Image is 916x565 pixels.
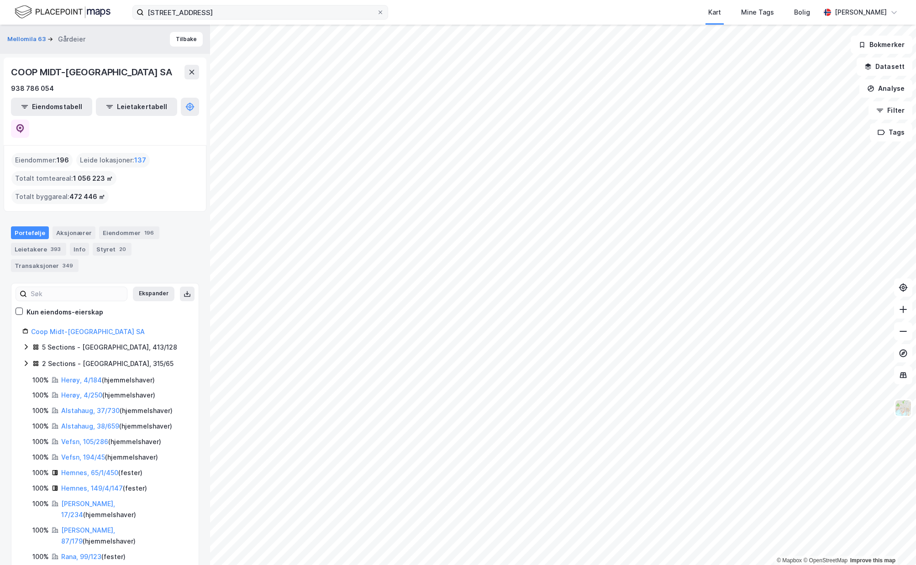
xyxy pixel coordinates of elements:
div: Portefølje [11,226,49,239]
div: COOP MIDT-[GEOGRAPHIC_DATA] SA [11,65,174,79]
a: Herøy, 4/250 [61,391,102,399]
div: ( fester ) [61,483,147,494]
button: Bokmerker [851,36,912,54]
div: ( hjemmelshaver ) [61,405,173,416]
div: Kun eiendoms-eierskap [26,307,103,318]
div: Eiendommer [99,226,159,239]
div: 100% [32,483,49,494]
div: Eiendommer : [11,153,73,167]
img: Z [895,399,912,417]
div: 100% [32,551,49,562]
button: Tilbake [170,32,203,47]
a: Alstahaug, 37/730 [61,407,120,414]
button: Tags [870,123,912,141]
div: Leietakere [11,243,66,256]
a: Mapbox [777,557,802,564]
div: ( hjemmelshaver ) [61,436,161,447]
a: Hemnes, 149/4/147 [61,484,123,492]
div: 100% [32,390,49,401]
div: Kart [708,7,721,18]
a: OpenStreetMap [803,557,848,564]
button: Ekspander [133,287,174,301]
div: Info [70,243,89,256]
button: Mellomila 63 [7,35,47,44]
div: 2 Sections - [GEOGRAPHIC_DATA], 315/65 [42,358,174,369]
div: ( hjemmelshaver ) [61,390,155,401]
div: 100% [32,467,49,478]
div: 100% [32,498,49,509]
iframe: Chat Widget [870,521,916,565]
div: Totalt tomteareal : [11,171,116,186]
img: logo.f888ab2527a4732fd821a326f86c7f29.svg [15,4,111,20]
div: Mine Tags [741,7,774,18]
div: 100% [32,405,49,416]
div: [PERSON_NAME] [835,7,887,18]
span: 472 446 ㎡ [69,191,105,202]
a: [PERSON_NAME], 17/234 [61,500,115,518]
a: Herøy, 4/184 [61,376,102,384]
div: ( hjemmelshaver ) [61,498,188,520]
span: 196 [57,155,69,166]
span: 137 [134,155,146,166]
div: ( hjemmelshaver ) [61,525,188,547]
div: 100% [32,525,49,536]
a: Improve this map [850,557,895,564]
a: Vefsn, 105/286 [61,438,108,445]
a: [PERSON_NAME], 87/179 [61,526,115,545]
div: ( hjemmelshaver ) [61,375,155,386]
a: Vefsn, 194/45 [61,453,105,461]
div: Styret [93,243,132,256]
div: Totalt byggareal : [11,189,109,204]
span: 1 056 223 ㎡ [73,173,113,184]
div: 349 [61,261,75,270]
input: Søk [27,287,127,301]
button: Analyse [859,79,912,98]
div: 393 [49,245,63,254]
div: 100% [32,421,49,432]
div: Transaksjoner [11,259,79,272]
div: 100% [32,375,49,386]
div: ( fester ) [61,467,142,478]
div: ( fester ) [61,551,126,562]
a: Hemnes, 65/1/450 [61,469,118,476]
button: Eiendomstabell [11,98,92,116]
div: ( hjemmelshaver ) [61,452,158,463]
div: 100% [32,452,49,463]
div: Leide lokasjoner : [76,153,150,167]
div: Bolig [794,7,810,18]
a: Alstahaug, 38/659 [61,422,119,430]
div: ( hjemmelshaver ) [61,421,172,432]
button: Datasett [857,58,912,76]
div: 196 [142,228,156,237]
div: 938 786 054 [11,83,54,94]
div: 20 [117,245,128,254]
div: 5 Sections - [GEOGRAPHIC_DATA], 413/128 [42,342,177,353]
div: Kontrollprogram for chat [870,521,916,565]
input: Søk på adresse, matrikkel, gårdeiere, leietakere eller personer [144,5,377,19]
a: Coop Midt-[GEOGRAPHIC_DATA] SA [31,328,145,335]
div: Gårdeier [58,34,85,45]
div: Aksjonærer [53,226,95,239]
button: Filter [869,101,912,120]
button: Leietakertabell [96,98,177,116]
a: Rana, 99/123 [61,553,101,560]
div: 100% [32,436,49,447]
